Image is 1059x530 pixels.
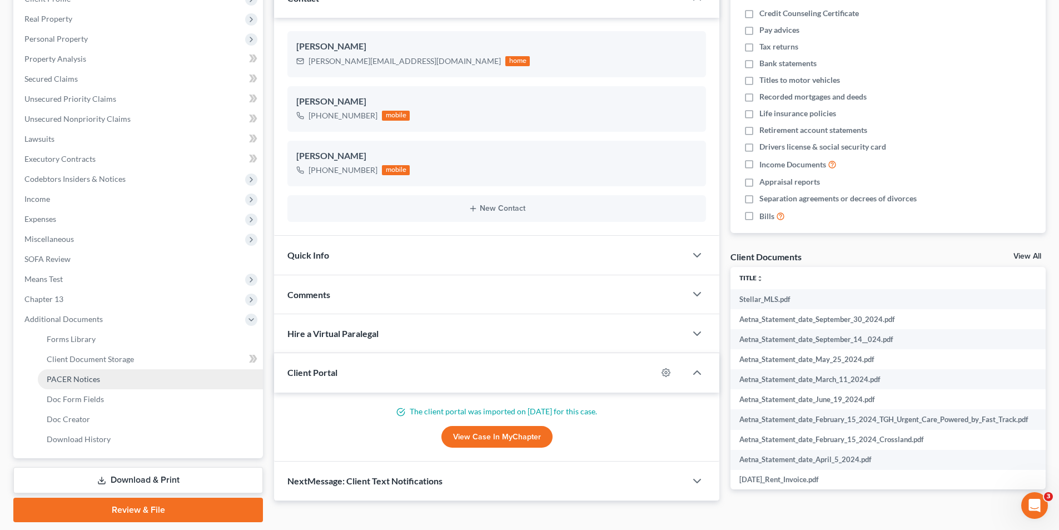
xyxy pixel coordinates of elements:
div: [PHONE_NUMBER] [309,165,377,176]
a: Forms Library [38,329,263,349]
td: Aetna_Statement_date_September_30_2024.pdf [730,309,1037,329]
span: Forms Library [47,334,96,344]
span: Credit Counseling Certificate [759,8,859,19]
span: Tax returns [759,41,798,52]
span: Unsecured Nonpriority Claims [24,114,131,123]
span: Chapter 13 [24,294,63,304]
a: PACER Notices [38,369,263,389]
span: Executory Contracts [24,154,96,164]
span: Bills [759,211,774,222]
span: Codebtors Insiders & Notices [24,174,126,184]
span: Drivers license & social security card [759,141,886,152]
div: [PERSON_NAME] [296,40,697,53]
span: PACER Notices [47,374,100,384]
a: Secured Claims [16,69,263,89]
td: [DATE]_Rent_Invoice.pdf [730,470,1037,490]
a: View Case in MyChapter [441,426,553,448]
a: Unsecured Priority Claims [16,89,263,109]
a: View All [1013,252,1041,260]
span: Income [24,194,50,204]
td: Aetna_Statement_date_April_5_2024.pdf [730,450,1037,470]
span: Unsecured Priority Claims [24,94,116,103]
span: Comments [287,289,330,300]
td: Aetna_Statement_date_February_15_2024_Crossland.pdf [730,430,1037,450]
span: Titles to motor vehicles [759,75,840,86]
td: Aetna_Statement_date_May_25_2024.pdf [730,349,1037,369]
span: Lawsuits [24,134,54,143]
span: Separation agreements or decrees of divorces [759,193,917,204]
button: New Contact [296,204,697,213]
span: Doc Form Fields [47,394,104,404]
div: [PERSON_NAME] [296,95,697,108]
span: Client Portal [287,367,337,378]
div: [PHONE_NUMBER] [309,110,377,121]
a: Doc Form Fields [38,389,263,409]
span: Personal Property [24,34,88,43]
i: unfold_more [757,275,763,282]
a: Lawsuits [16,129,263,149]
span: Retirement account statements [759,125,867,136]
div: mobile [382,111,410,121]
span: Pay advices [759,24,799,36]
span: Real Property [24,14,72,23]
p: The client portal was imported on [DATE] for this case. [287,406,706,417]
a: Doc Creator [38,409,263,429]
a: Download History [38,429,263,449]
span: Property Analysis [24,54,86,63]
div: [PERSON_NAME] [296,150,697,163]
span: Quick Info [287,250,329,260]
td: Aetna_Statement_date_September_14__024.pdf [730,329,1037,349]
span: Life insurance policies [759,108,836,119]
span: NextMessage: Client Text Notifications [287,475,443,486]
span: Appraisal reports [759,176,820,187]
a: SOFA Review [16,249,263,269]
iframe: Intercom live chat [1021,492,1048,519]
td: Aetna_Statement_date_March_11_2024.pdf [730,369,1037,389]
span: Means Test [24,274,63,284]
span: SOFA Review [24,254,71,264]
span: Doc Creator [47,414,90,424]
div: home [505,56,530,66]
span: Income Documents [759,159,826,170]
span: Client Document Storage [47,354,134,364]
span: Recorded mortgages and deeds [759,91,867,102]
span: Hire a Virtual Paralegal [287,328,379,339]
span: 3 [1044,492,1053,501]
span: Miscellaneous [24,234,74,244]
a: Review & File [13,498,263,522]
a: Property Analysis [16,49,263,69]
a: Download & Print [13,467,263,493]
div: [PERSON_NAME][EMAIL_ADDRESS][DOMAIN_NAME] [309,56,501,67]
span: Secured Claims [24,74,78,83]
td: Stellar_MLS.pdf [730,289,1037,309]
span: Bank statements [759,58,817,69]
div: Client Documents [730,251,802,262]
span: Download History [47,434,111,444]
span: Additional Documents [24,314,103,324]
a: Titleunfold_more [739,274,763,282]
a: Executory Contracts [16,149,263,169]
td: Aetna_Statement_date_February_15_2024_TGH_Urgent_Care_Powered_by_Fast_Track.pdf [730,409,1037,429]
a: Client Document Storage [38,349,263,369]
td: Aetna_Statement_date_June_19_2024.pdf [730,389,1037,409]
div: mobile [382,165,410,175]
span: Expenses [24,214,56,224]
a: Unsecured Nonpriority Claims [16,109,263,129]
